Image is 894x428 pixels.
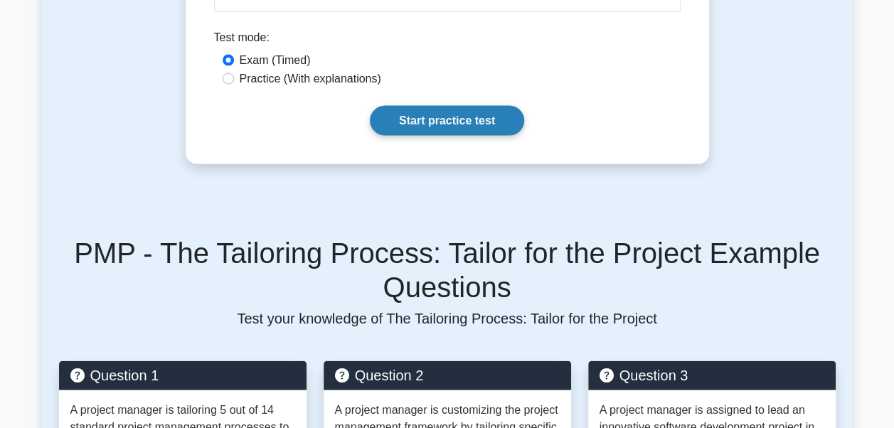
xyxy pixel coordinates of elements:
h5: Question 1 [70,367,295,384]
h5: PMP - The Tailoring Process: Tailor for the Project Example Questions [59,236,836,304]
p: Test your knowledge of The Tailoring Process: Tailor for the Project [59,310,836,327]
a: Start practice test [370,106,524,136]
h5: Question 3 [600,367,824,384]
h5: Question 2 [335,367,560,384]
label: Practice (With explanations) [240,70,381,87]
div: Test mode: [214,29,681,52]
label: Exam (Timed) [240,52,311,69]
